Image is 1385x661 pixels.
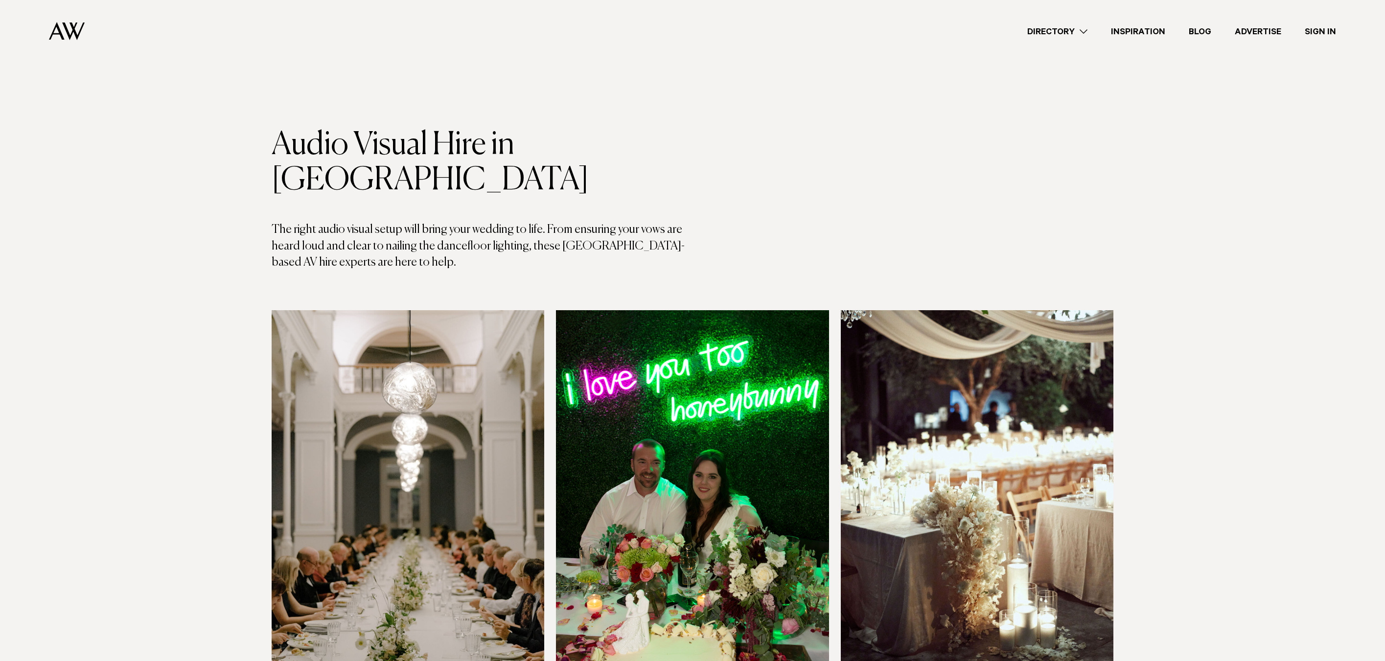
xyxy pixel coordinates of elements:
[1099,25,1177,38] a: Inspiration
[1223,25,1293,38] a: Advertise
[49,22,85,40] img: Auckland Weddings Logo
[1177,25,1223,38] a: Blog
[272,128,692,198] h1: Audio Visual Hire in [GEOGRAPHIC_DATA]
[1293,25,1348,38] a: Sign In
[1016,25,1099,38] a: Directory
[272,222,692,271] p: The right audio visual setup will bring your wedding to life. From ensuring your vows are heard l...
